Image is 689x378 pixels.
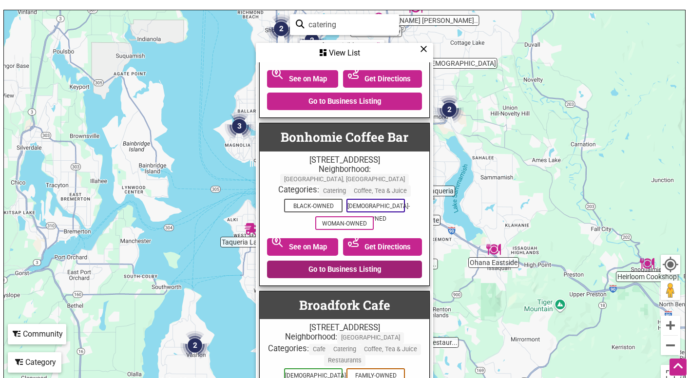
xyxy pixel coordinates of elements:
div: Heirloom Cookshop [640,256,654,271]
span: Woman-Owned [315,216,374,230]
button: Drag Pegman onto the map to open Street View [661,281,680,300]
span: [GEOGRAPHIC_DATA], [GEOGRAPHIC_DATA] [280,174,409,185]
span: [GEOGRAPHIC_DATA] [337,332,404,343]
span: Catering [329,344,360,355]
a: Go to Business Listing [267,93,422,110]
a: See All [360,41,380,49]
div: 125 of 135 visible [305,41,357,49]
a: Bonhomie Coffee Bar [281,129,408,145]
a: Get Directions [343,238,422,256]
div: Filter by category [8,352,61,373]
a: See on Map [267,238,338,256]
a: Broadfork Cafe [299,297,390,313]
div: Neighborhood: [265,165,424,185]
div: Category [9,353,60,372]
div: Neighborhood: [265,332,424,343]
div: Taqueria La Original [245,222,259,236]
div: View List [257,44,432,62]
span: Coffee, Tea & Juice [360,344,421,355]
a: See on Map [267,70,338,88]
a: Go to Business Listing [267,261,422,278]
div: Ohana Eastside [486,242,501,257]
input: Type to find and filter... [305,15,393,34]
div: Categories: [265,344,424,367]
div: Community [9,325,65,343]
span: Coffee, Tea & Juice [350,185,411,196]
div: Filter by Community [8,324,66,344]
span: Black-Owned [284,199,343,212]
div: 2 [435,95,464,124]
span: Cafe [309,344,329,355]
div: [STREET_ADDRESS] [265,155,424,165]
span: [DEMOGRAPHIC_DATA]-Owned [346,199,405,212]
button: Zoom in [661,316,680,335]
div: Categories: [265,185,424,196]
span: Restaurants [324,355,365,366]
a: Get Directions [343,70,422,88]
div: [STREET_ADDRESS] [265,323,424,332]
button: Zoom out [661,336,680,355]
div: Type to search and filter [290,14,399,35]
div: Scroll Back to Top [670,359,687,376]
div: 3 [225,112,254,141]
span: Catering [319,185,350,196]
button: Your Location [661,255,680,274]
div: 2 [180,331,210,360]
